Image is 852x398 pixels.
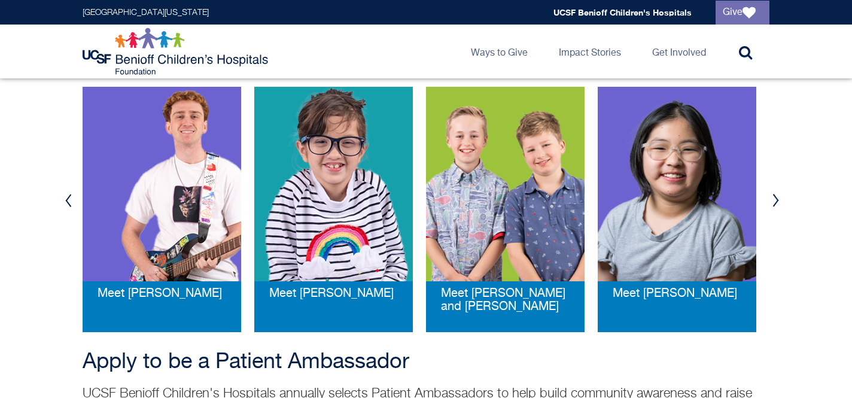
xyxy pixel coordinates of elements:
img: penny-web.png [254,87,413,281]
h2: Apply to be a Patient Ambassador [83,350,769,374]
img: jonah-web.png [83,87,241,281]
a: Meet [PERSON_NAME] and [PERSON_NAME] [441,287,570,314]
a: Get Involved [643,25,716,78]
span: Meet [PERSON_NAME] and [PERSON_NAME] [441,287,565,313]
a: Meet [PERSON_NAME] [98,287,222,300]
a: Ways to Give [461,25,537,78]
img: teddy-web.png [426,87,585,281]
a: Meet [PERSON_NAME] [269,287,394,300]
button: Next [766,183,784,218]
button: Previous [59,183,77,218]
img: Logo for UCSF Benioff Children's Hospitals Foundation [83,28,271,75]
a: Meet [PERSON_NAME] [613,287,737,300]
a: [GEOGRAPHIC_DATA][US_STATE] [83,8,209,17]
a: Impact Stories [549,25,631,78]
a: Give [716,1,769,25]
a: UCSF Benioff Children's Hospitals [553,7,692,17]
img: ashley-web_0.png [598,87,756,281]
